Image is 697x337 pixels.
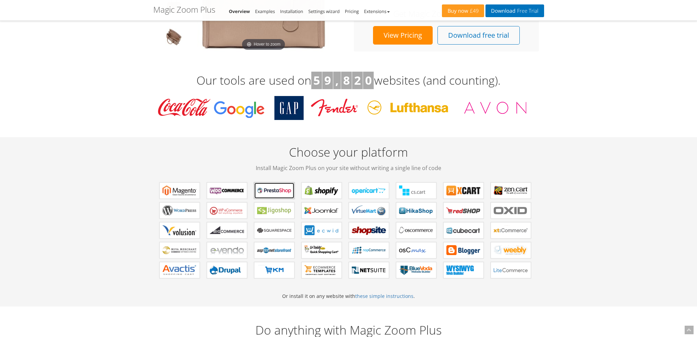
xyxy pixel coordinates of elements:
b: Magic Zoom Plus for Zen Cart [494,185,528,196]
b: Magic Zoom Plus for WP e-Commerce [210,205,244,216]
a: Extensions [364,8,390,14]
a: Magic Zoom Plus for HikaShop [396,202,436,219]
b: Magic Zoom Plus for BlueVoda [399,265,433,275]
b: Magic Zoom Plus for e-vendo [210,245,244,255]
b: Magic Zoom Plus for Miva Merchant [163,245,197,255]
b: Magic Zoom Plus for ecommerce Templates [304,265,339,275]
span: £49 [468,8,479,14]
h3: Our tools are used on websites (and counting). [153,72,544,89]
b: Magic Zoom Plus for AspDotNetStorefront [257,245,291,255]
b: Magic Zoom Plus for WooCommerce [210,185,244,196]
b: Magic Zoom Plus for Bigcommerce [210,225,244,236]
b: Magic Zoom Plus for Blogger [446,245,481,255]
img: JavaScript zoom tool example [165,28,182,48]
a: Settings wizard [308,8,340,14]
b: Magic Zoom Plus for VirtueMart [352,205,386,216]
a: Magic Zoom Plus for Blogger [443,242,484,258]
b: Magic Zoom Plus for GoDaddy Shopping Cart [304,245,339,255]
img: Magic Toolbox Customers [153,96,534,120]
b: Magic Zoom Plus for Avactis [163,265,197,275]
a: Magic Zoom Plus for xt:Commerce [491,222,531,239]
b: 8 [343,72,350,88]
b: , [335,72,339,88]
b: Magic Zoom Plus for OXID [494,205,528,216]
span: Install Magic Zoom Plus on your site without writing a single line of code [153,164,544,172]
b: Magic Zoom Plus for osCommerce [399,225,433,236]
div: Or install it on any website with . [153,137,544,306]
h2: Do anything with Magic Zoom Plus [153,324,544,337]
b: Magic Zoom Plus for X-Cart [446,185,481,196]
a: DownloadFree Trial [485,4,544,17]
a: Magic Zoom Plus for CubeCart [443,222,484,239]
a: Magic Zoom Plus for Bigcommerce [207,222,247,239]
a: these simple instructions [355,293,413,299]
a: Magic Zoom Plus for OpenCart [349,182,389,199]
a: Magic Zoom Plus for Jigoshop [254,202,295,219]
b: Magic Zoom Plus for Magento [163,185,197,196]
a: Magic Zoom Plus for redSHOP [443,202,484,219]
a: Magic Zoom Plus for AspDotNetStorefront [254,242,295,258]
a: Magic Zoom Plus for Weebly [491,242,531,258]
b: Magic Zoom Plus for redSHOP [446,205,481,216]
a: Magic Zoom Plus for e-vendo [207,242,247,258]
b: Magic Zoom Plus for CubeCart [446,225,481,236]
a: Magic Zoom Plus for Shopify [301,182,342,199]
a: Magic Zoom Plus for EKM [254,262,295,278]
a: Magic Zoom Plus for LiteCommerce [491,262,531,278]
a: Magic Zoom Plus for OXID [491,202,531,219]
b: Magic Zoom Plus for NetSuite [352,265,386,275]
b: Magic Zoom Plus for xt:Commerce [494,225,528,236]
a: Magic Zoom Plus for Volusion [159,222,200,239]
b: Magic Zoom Plus for PrestaShop [257,185,291,196]
h2: Choose your platform [153,144,544,172]
b: Magic Zoom Plus for Shopify [304,185,339,196]
b: Magic Zoom Plus for WordPress [163,205,197,216]
a: Magic Zoom Plus for Avactis [159,262,200,278]
b: 2 [354,72,361,88]
a: Magic Zoom Plus for Magento [159,182,200,199]
a: Magic Zoom Plus for ShopSite [349,222,389,239]
a: Magic Zoom Plus for X-Cart [443,182,484,199]
a: Magic Zoom Plus for osCMax [396,242,436,258]
a: Magic Zoom Plus for nopCommerce [349,242,389,258]
b: Magic Zoom Plus for nopCommerce [352,245,386,255]
a: Magic Zoom Plus for ECWID [301,222,342,239]
b: 9 [324,72,331,88]
b: Magic Zoom Plus for OpenCart [352,185,386,196]
b: Magic Zoom Plus for WYSIWYG [446,265,481,275]
a: Magic Zoom Plus for CS-Cart [396,182,436,199]
b: Magic Zoom Plus for EKM [257,265,291,275]
a: Magic Zoom Plus for WooCommerce [207,182,247,199]
b: Magic Zoom Plus for Weebly [494,245,528,255]
a: Magic Zoom Plus for Drupal [207,262,247,278]
a: Magic Zoom Plus for Miva Merchant [159,242,200,258]
a: Installation [280,8,303,14]
a: Magic Zoom Plus for GoDaddy Shopping Cart [301,242,342,258]
b: Magic Zoom Plus for ShopSite [352,225,386,236]
a: Magic Zoom Plus for NetSuite [349,262,389,278]
b: Magic Zoom Plus for Joomla [304,205,339,216]
a: Magic Zoom Plus for osCommerce [396,222,436,239]
span: Free Trial [515,8,538,14]
b: Magic Zoom Plus for Squarespace [257,225,291,236]
a: Examples [255,8,275,14]
b: 0 [365,72,372,88]
h1: Magic Zoom Plus [153,5,215,14]
a: Magic Zoom Plus for BlueVoda [396,262,436,278]
a: Magic Zoom Plus for WP e-Commerce [207,202,247,219]
a: Download free trial [437,26,520,45]
a: Magic Zoom Plus for Joomla [301,202,342,219]
b: Magic Zoom Plus for Jigoshop [257,205,291,216]
b: Magic Zoom Plus for Drupal [210,265,244,275]
a: Magic Zoom Plus for ecommerce Templates [301,262,342,278]
b: 5 [313,72,320,88]
b: Magic Zoom Plus for ECWID [304,225,339,236]
a: Magic Zoom Plus for WYSIWYG [443,262,484,278]
b: Magic Zoom Plus for osCMax [399,245,433,255]
a: Magic Zoom Plus for WordPress [159,202,200,219]
a: Buy now£49 [442,4,484,17]
a: Magic Zoom Plus for PrestaShop [254,182,295,199]
a: Overview [229,8,250,14]
a: View Pricing [373,26,433,45]
b: Magic Zoom Plus for CS-Cart [399,185,433,196]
